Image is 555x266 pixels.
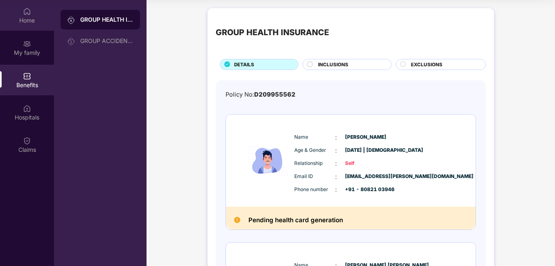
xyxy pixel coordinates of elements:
[335,185,337,194] span: :
[345,133,386,141] span: [PERSON_NAME]
[23,72,31,80] img: svg+xml;base64,PHN2ZyBpZD0iQmVuZWZpdHMiIHhtbG5zPSJodHRwOi8vd3d3LnczLm9yZy8yMDAwL3N2ZyIgd2lkdGg9Ij...
[294,147,335,154] span: Age & Gender
[335,146,337,155] span: :
[243,126,292,195] img: icon
[254,91,296,98] span: D209955562
[345,186,386,194] span: +91 - 80821 03946
[294,186,335,194] span: Phone number
[345,173,386,180] span: [EMAIL_ADDRESS][PERSON_NAME][DOMAIN_NAME]
[226,90,296,99] div: Policy No:
[248,215,343,225] h2: Pending health card generation
[67,37,75,45] img: svg+xml;base64,PHN2ZyB3aWR0aD0iMjAiIGhlaWdodD0iMjAiIHZpZXdCb3g9IjAgMCAyMCAyMCIgZmlsbD0ibm9uZSIgeG...
[318,61,348,68] span: INCLUSIONS
[67,16,75,24] img: svg+xml;base64,PHN2ZyB3aWR0aD0iMjAiIGhlaWdodD0iMjAiIHZpZXdCb3g9IjAgMCAyMCAyMCIgZmlsbD0ibm9uZSIgeG...
[335,159,337,168] span: :
[335,172,337,181] span: :
[294,173,335,180] span: Email ID
[23,137,31,145] img: svg+xml;base64,PHN2ZyBpZD0iQ2xhaW0iIHhtbG5zPSJodHRwOi8vd3d3LnczLm9yZy8yMDAwL3N2ZyIgd2lkdGg9IjIwIi...
[23,104,31,113] img: svg+xml;base64,PHN2ZyBpZD0iSG9zcGl0YWxzIiB4bWxucz0iaHR0cDovL3d3dy53My5vcmcvMjAwMC9zdmciIHdpZHRoPS...
[234,217,240,223] img: Pending
[23,40,31,48] img: svg+xml;base64,PHN2ZyB3aWR0aD0iMjAiIGhlaWdodD0iMjAiIHZpZXdCb3g9IjAgMCAyMCAyMCIgZmlsbD0ibm9uZSIgeG...
[80,38,133,44] div: GROUP ACCIDENTAL INSURANCE
[23,7,31,16] img: svg+xml;base64,PHN2ZyBpZD0iSG9tZSIgeG1sbnM9Imh0dHA6Ly93d3cudzMub3JnLzIwMDAvc3ZnIiB3aWR0aD0iMjAiIG...
[411,61,442,68] span: EXCLUSIONS
[345,147,386,154] span: [DATE] | [DEMOGRAPHIC_DATA]
[294,133,335,141] span: Name
[335,133,337,142] span: :
[294,160,335,167] span: Relationship
[80,16,133,24] div: GROUP HEALTH INSURANCE
[216,26,329,39] div: GROUP HEALTH INSURANCE
[345,160,386,167] span: Self
[234,61,254,68] span: DETAILS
